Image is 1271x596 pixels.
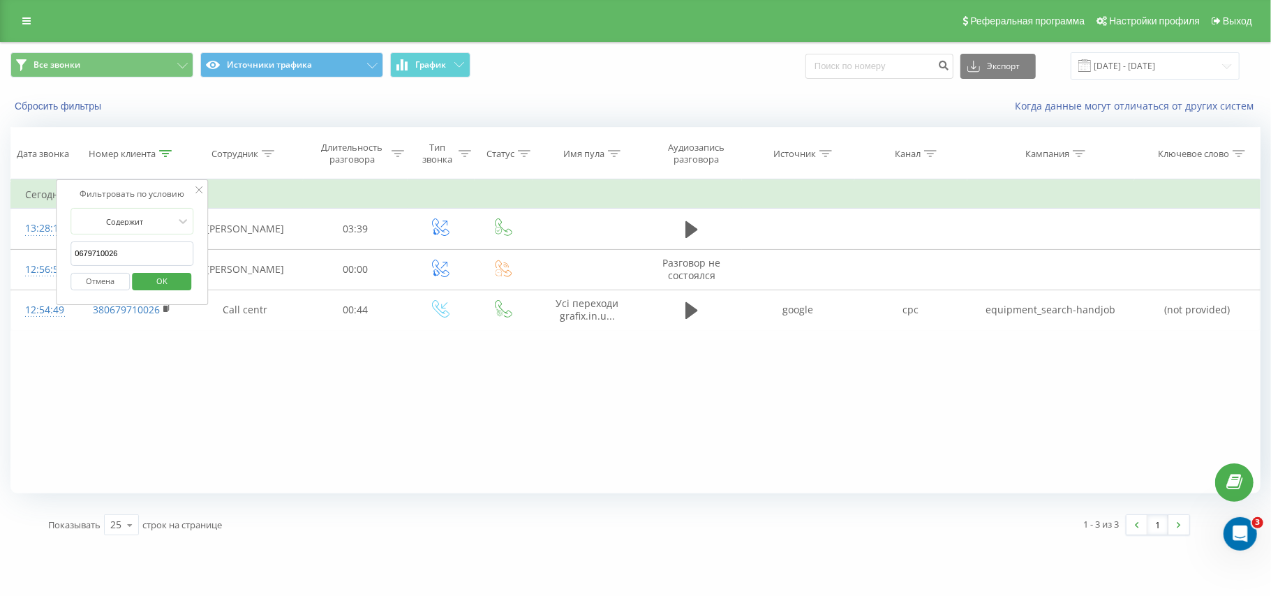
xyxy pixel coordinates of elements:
div: 1 - 3 из 3 [1084,517,1120,531]
div: Дата звонка [17,148,69,160]
div: Кампания [1025,148,1069,160]
span: OK [142,270,181,292]
td: google [742,290,855,330]
div: 12:54:49 [25,297,64,324]
div: Длительность разговора [315,142,388,165]
input: Поиск по номеру [805,54,953,79]
td: cpc [854,290,967,330]
div: Источник [773,148,816,160]
div: Тип звонка [420,142,455,165]
iframe: Intercom live chat [1224,517,1257,551]
button: OK [132,273,191,290]
span: Все звонки [34,59,80,70]
td: 03:39 [303,209,408,249]
button: График [390,52,470,77]
td: (not provided) [1134,290,1260,330]
td: 00:00 [303,249,408,290]
button: Экспорт [960,54,1036,79]
a: 380679710026 [93,303,160,316]
span: Выход [1223,15,1252,27]
span: Показывать [48,519,101,531]
button: Отмена [70,273,130,290]
div: Имя пула [563,148,604,160]
span: График [416,60,447,70]
div: Ключевое слово [1158,148,1229,160]
div: Аудиозапись разговора [654,142,738,165]
span: Настройки профиля [1109,15,1200,27]
td: equipment_search-handjob [967,290,1134,330]
button: Источники трафика [200,52,383,77]
td: 00:44 [303,290,408,330]
button: Сбросить фильтры [10,100,108,112]
a: 1 [1147,515,1168,535]
input: Введите значение [70,241,193,266]
td: Сегодня [11,181,1261,209]
span: 3 [1252,517,1263,528]
td: Сall centr [186,290,304,330]
div: Номер клиента [89,148,156,160]
div: Статус [486,148,514,160]
span: строк на странице [142,519,222,531]
div: Канал [895,148,921,160]
a: Когда данные могут отличаться от других систем [1015,99,1261,112]
div: Сотрудник [211,148,258,160]
div: 25 [110,518,121,532]
div: 12:56:53 [25,256,64,283]
td: [PERSON_NAME] [186,209,304,249]
span: Реферальная программа [970,15,1085,27]
div: 13:28:16 [25,215,64,242]
div: Фильтровать по условию [70,187,193,201]
td: [PERSON_NAME] [186,249,304,290]
span: Разговор не состоялся [662,256,720,282]
span: Усі переходи grafix.in.u... [556,297,618,322]
button: Все звонки [10,52,193,77]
